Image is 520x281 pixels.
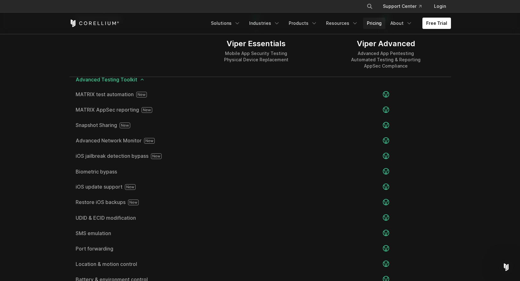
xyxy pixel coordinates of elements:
a: Snapshot Sharing [76,123,185,128]
a: Products [285,18,321,29]
div: Advanced App Pentesting Automated Testing & Reporting AppSec Compliance [351,50,421,69]
a: MATRIX test automation [76,92,185,97]
span: Advanced Testing Toolkit [76,77,445,82]
a: Restore iOS backups [76,200,185,205]
a: Industries [245,18,284,29]
a: Corellium Home [69,19,119,27]
button: Search [364,1,375,12]
a: Advanced Network Monitor [76,138,185,144]
a: Solutions [207,18,244,29]
a: MATRIX AppSec reporting [76,107,185,113]
a: About [387,18,416,29]
span: iOS jailbreak detection bypass [76,153,185,159]
a: SMS emulation [76,231,185,236]
a: UDID & ECID modification [76,215,185,220]
div: Viper Essentials [224,39,288,48]
a: Port forwarding [76,246,185,251]
a: iOS update support [76,184,185,190]
iframe: Intercom live chat [499,260,514,275]
div: Viper Advanced [351,39,421,48]
a: Free Trial [422,18,451,29]
a: Login [429,1,451,12]
a: Resources [322,18,362,29]
a: Location & motion control [76,262,185,267]
a: Pricing [363,18,385,29]
div: Navigation Menu [207,18,451,29]
div: Navigation Menu [359,1,451,12]
a: Biometric bypass [76,169,185,174]
div: Mobile App Security Testing Physical Device Replacement [224,50,288,63]
a: Support Center [378,1,426,12]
